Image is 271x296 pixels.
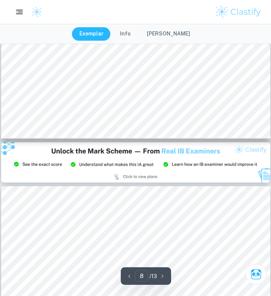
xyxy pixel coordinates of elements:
[113,27,138,41] button: Info
[139,27,198,41] button: [PERSON_NAME]
[31,6,42,18] img: Clastify logo
[246,264,267,285] button: Ask Clai
[215,4,262,19] img: Clastify logo
[149,272,157,280] p: / 13
[72,27,111,41] button: Exemplar
[1,142,270,183] img: Ad
[27,6,42,18] a: Clastify logo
